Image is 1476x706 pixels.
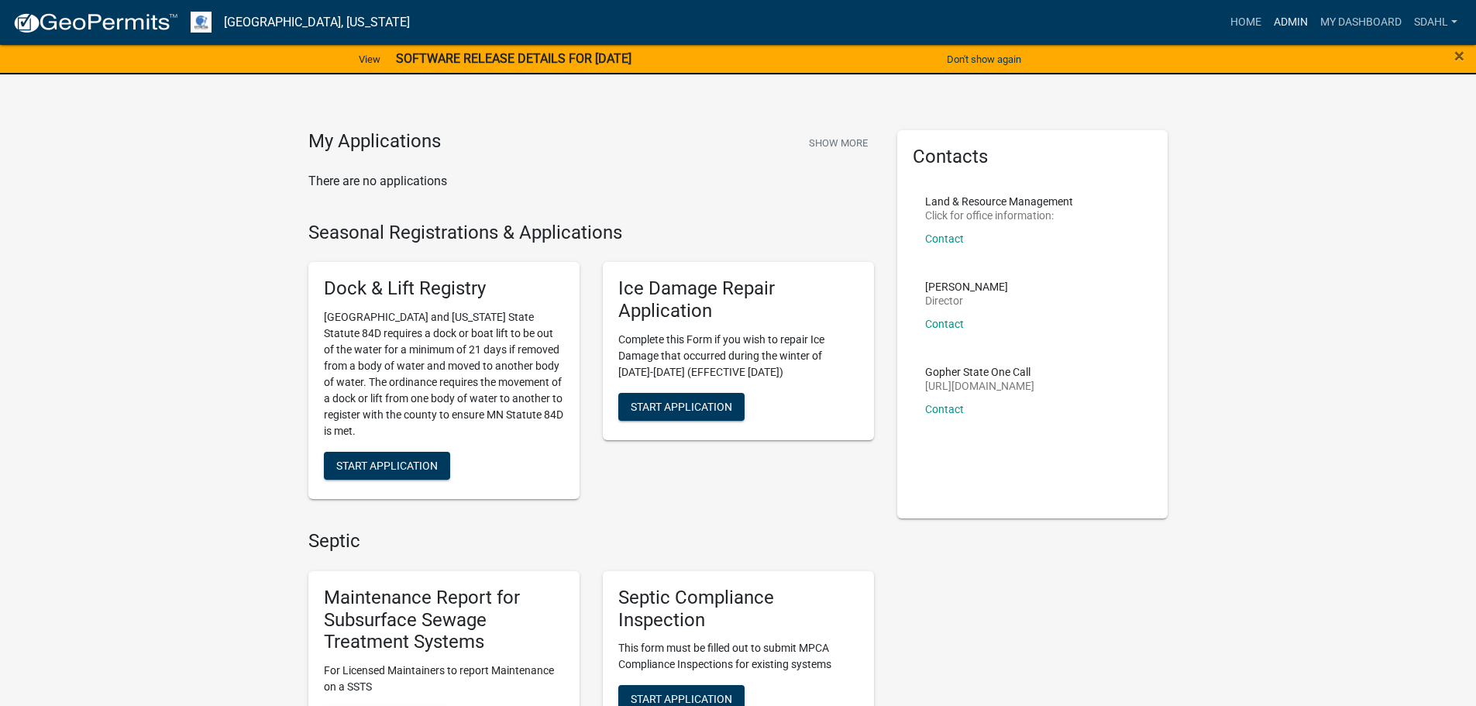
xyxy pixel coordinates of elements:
h5: Dock & Lift Registry [324,277,564,300]
span: Start Application [336,460,438,472]
a: Contact [925,318,964,330]
p: Land & Resource Management [925,196,1073,207]
a: View [353,46,387,72]
h5: Maintenance Report for Subsurface Sewage Treatment Systems [324,587,564,653]
img: Otter Tail County, Minnesota [191,12,212,33]
a: Admin [1268,8,1314,37]
p: [URL][DOMAIN_NAME] [925,381,1034,391]
p: Complete this Form if you wish to repair Ice Damage that occurred during the winter of [DATE]-[DA... [618,332,858,381]
h5: Contacts [913,146,1153,168]
p: Click for office information: [925,210,1073,221]
a: Home [1224,8,1268,37]
button: Show More [803,130,874,156]
button: Close [1454,46,1464,65]
button: Don't show again [941,46,1027,72]
strong: SOFTWARE RELEASE DETAILS FOR [DATE] [396,51,631,66]
p: [GEOGRAPHIC_DATA] and [US_STATE] State Statute 84D requires a dock or boat lift to be out of the ... [324,309,564,439]
a: My Dashboard [1314,8,1408,37]
p: Director [925,295,1008,306]
a: Contact [925,403,964,415]
span: × [1454,45,1464,67]
h4: Seasonal Registrations & Applications [308,222,874,244]
span: Start Application [631,693,732,705]
a: Contact [925,232,964,245]
a: sdahl [1408,8,1464,37]
p: [PERSON_NAME] [925,281,1008,292]
p: This form must be filled out to submit MPCA Compliance Inspections for existing systems [618,640,858,673]
h4: My Applications [308,130,441,153]
button: Start Application [618,393,745,421]
p: Gopher State One Call [925,367,1034,377]
h5: Septic Compliance Inspection [618,587,858,632]
h4: Septic [308,530,874,553]
button: Start Application [324,452,450,480]
a: [GEOGRAPHIC_DATA], [US_STATE] [224,9,410,36]
p: For Licensed Maintainers to report Maintenance on a SSTS [324,663,564,695]
h5: Ice Damage Repair Application [618,277,858,322]
p: There are no applications [308,172,874,191]
span: Start Application [631,400,732,412]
